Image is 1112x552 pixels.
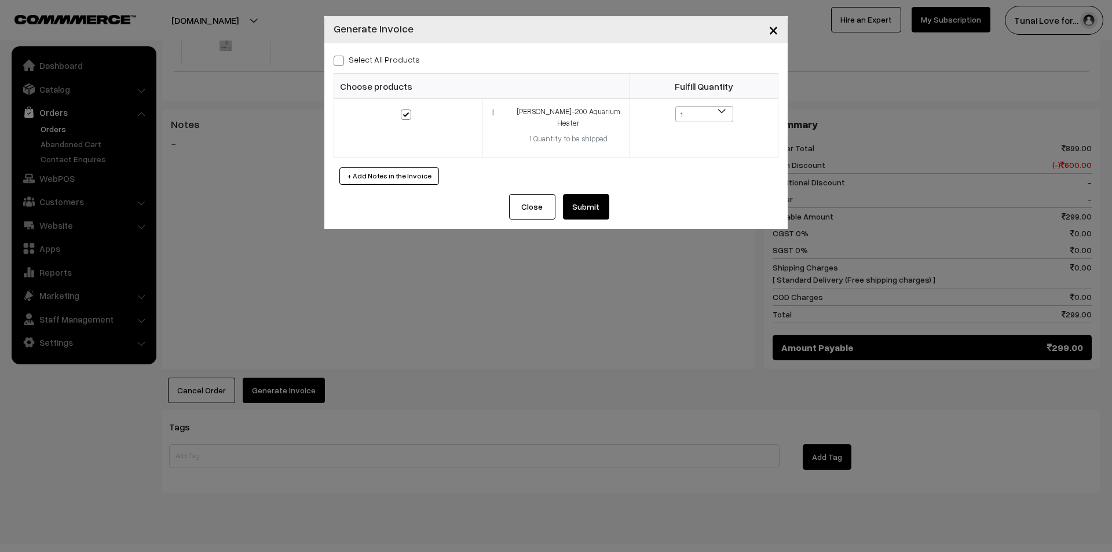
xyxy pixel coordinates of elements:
[339,167,439,185] button: + Add Notes in the Invoice
[334,53,420,65] label: Select all Products
[514,133,623,145] div: 1 Quantity to be shipped
[489,108,497,116] img: 1757496401596461aUpEN8TJL_SL1500_.jpg
[676,107,733,123] span: 1
[675,106,733,122] span: 1
[630,74,778,99] th: Fulfill Quantity
[334,74,630,99] th: Choose products
[563,194,609,220] button: Submit
[509,194,555,220] button: Close
[514,106,623,129] div: [PERSON_NAME]-200 Aquarium Heater
[769,19,778,40] span: ×
[759,12,788,47] button: Close
[334,21,414,36] h4: Generate Invoice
